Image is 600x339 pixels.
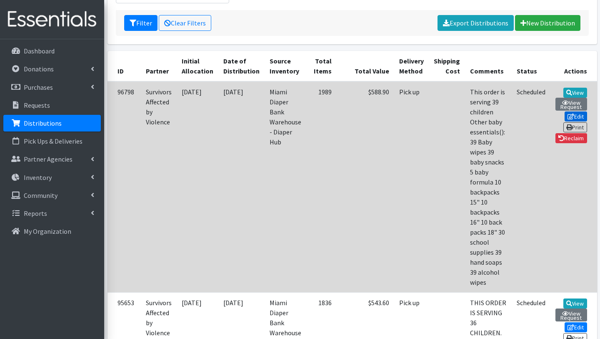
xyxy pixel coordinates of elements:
[555,98,587,111] a: View Request
[429,51,465,81] th: Shipping Cost
[515,15,580,31] a: New Distribution
[3,115,101,132] a: Distributions
[218,81,265,293] td: [DATE]
[437,15,514,31] a: Export Distributions
[3,133,101,149] a: Pick Ups & Deliveries
[550,51,597,81] th: Actions
[465,51,512,81] th: Comments
[512,51,550,81] th: Status
[565,322,587,332] a: Edit
[306,81,337,293] td: 1989
[24,47,55,55] p: Dashboard
[218,51,265,81] th: Date of Distribution
[107,51,141,81] th: ID
[565,111,587,121] a: Edit
[24,173,52,182] p: Inventory
[3,5,101,33] img: HumanEssentials
[24,227,71,235] p: My Organization
[3,151,101,167] a: Partner Agencies
[465,81,512,293] td: This order is serving 39 children Other baby essentials(): 39 Baby wipes 39 baby snacks 5 baby fo...
[141,81,177,293] td: Survivors Affected by Violence
[24,83,53,91] p: Purchases
[306,51,337,81] th: Total Items
[177,81,218,293] td: [DATE]
[3,187,101,204] a: Community
[24,137,82,145] p: Pick Ups & Deliveries
[555,309,587,321] a: View Request
[24,65,54,73] p: Donations
[3,223,101,240] a: My Organization
[265,51,306,81] th: Source Inventory
[24,191,57,200] p: Community
[555,133,587,143] a: Reclaim
[394,81,429,293] td: Pick up
[3,205,101,222] a: Reports
[3,61,101,77] a: Donations
[3,43,101,59] a: Dashboard
[24,155,72,163] p: Partner Agencies
[337,81,394,293] td: $588.90
[337,51,394,81] th: Total Value
[3,97,101,114] a: Requests
[159,15,211,31] a: Clear Filters
[563,88,587,98] a: View
[3,79,101,96] a: Purchases
[512,81,550,293] td: Scheduled
[265,81,306,293] td: Miami Diaper Bank Warehouse - Diaper Hub
[107,81,141,293] td: 96798
[141,51,177,81] th: Partner
[177,51,218,81] th: Initial Allocation
[24,209,47,218] p: Reports
[24,101,50,109] p: Requests
[24,119,62,127] p: Distributions
[3,169,101,186] a: Inventory
[563,299,587,309] a: View
[124,15,157,31] button: Filter
[394,51,429,81] th: Delivery Method
[563,122,587,132] a: Print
